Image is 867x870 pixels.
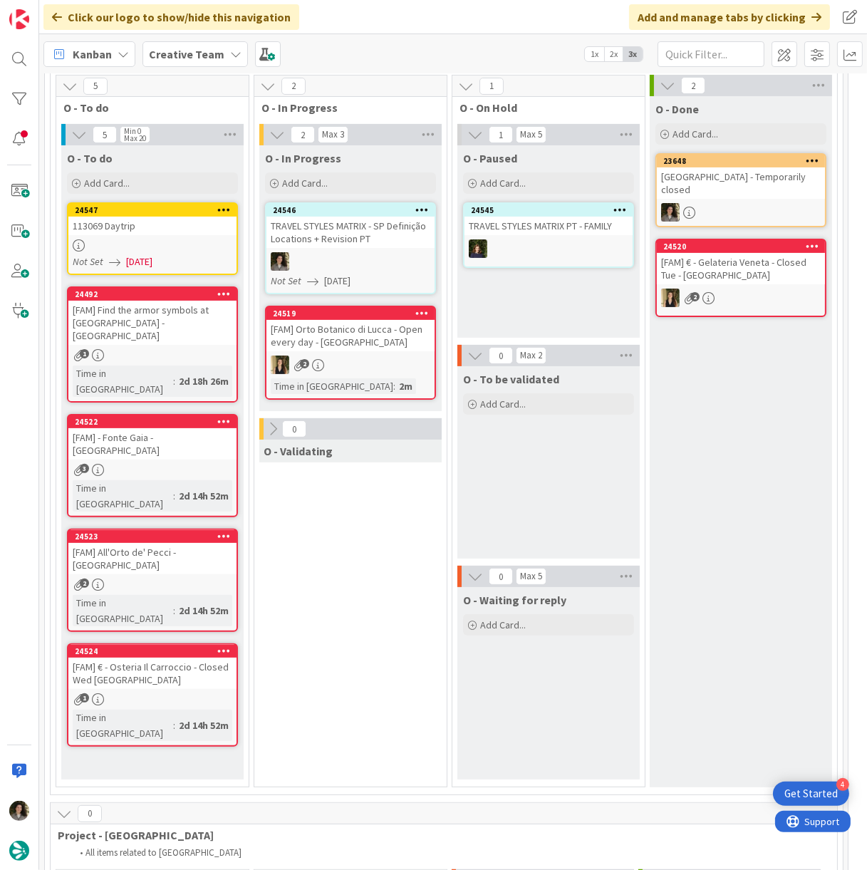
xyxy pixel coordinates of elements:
[266,217,435,248] div: TRAVEL STYLES MATRIX - SP Definição Locations + Revision PT
[480,177,526,190] span: Add Card...
[124,128,141,135] div: Min 0
[80,464,89,473] span: 3
[75,646,237,656] div: 24524
[663,242,825,252] div: 24520
[173,603,175,618] span: :
[175,718,232,733] div: 2d 14h 52m
[149,47,224,61] b: Creative Team
[663,156,825,166] div: 23648
[266,356,435,374] div: SP
[80,579,89,588] span: 2
[266,204,435,217] div: 24546
[463,151,517,165] span: O - Paused
[657,203,825,222] div: MS
[520,131,542,138] div: Max 5
[469,239,487,258] img: MC
[30,2,65,19] span: Support
[173,373,175,389] span: :
[271,356,289,374] img: SP
[520,573,542,580] div: Max 5
[266,204,435,248] div: 24546TRAVEL STYLES MATRIX - SP Definição Locations + Revision PT
[68,645,237,689] div: 24524[FAM] € - Osteria Il Carroccio - Closed Wed [GEOGRAPHIC_DATA]
[657,240,825,284] div: 24520[FAM] € - Gelateria Veneta - Closed Tue - [GEOGRAPHIC_DATA]
[464,217,633,235] div: TRAVEL STYLES MATRIX PT - FAMILY
[271,252,289,271] img: MS
[80,349,89,358] span: 1
[63,100,231,115] span: O - To do
[463,372,559,386] span: O - To be validated
[75,417,237,427] div: 24522
[464,204,633,217] div: 24545
[83,78,108,95] span: 5
[93,126,117,143] span: 5
[68,301,237,345] div: [FAM] Find the armor symbols at [GEOGRAPHIC_DATA] - [GEOGRAPHIC_DATA]
[43,4,299,30] div: Click our logo to show/hide this navigation
[657,253,825,284] div: [FAM] € - Gelateria Veneta - Closed Tue - [GEOGRAPHIC_DATA]
[266,307,435,351] div: 24519[FAM] Orto Botanico di Lucca - Open every day - [GEOGRAPHIC_DATA]
[520,352,542,359] div: Max 2
[661,289,680,307] img: SP
[261,100,429,115] span: O - In Progress
[126,254,152,269] span: [DATE]
[173,488,175,504] span: :
[68,645,237,658] div: 24524
[479,78,504,95] span: 1
[75,205,237,215] div: 24547
[393,378,395,394] span: :
[68,530,237,574] div: 24523[FAM] All'Orto de' Pecci - [GEOGRAPHIC_DATA]
[463,593,566,607] span: O - Waiting for reply
[395,378,416,394] div: 2m
[480,618,526,631] span: Add Card...
[271,378,393,394] div: Time in [GEOGRAPHIC_DATA]
[324,274,351,289] span: [DATE]
[273,309,435,319] div: 24519
[175,373,232,389] div: 2d 18h 26m
[175,488,232,504] div: 2d 14h 52m
[291,126,315,143] span: 2
[175,603,232,618] div: 2d 14h 52m
[68,288,237,345] div: 24492[FAM] Find the armor symbols at [GEOGRAPHIC_DATA] - [GEOGRAPHIC_DATA]
[173,718,175,733] span: :
[657,155,825,199] div: 23648[GEOGRAPHIC_DATA] - Temporarily closed
[72,847,791,859] li: All items related to [GEOGRAPHIC_DATA]
[68,217,237,235] div: 113069 Daytrip
[623,47,643,61] span: 3x
[658,41,764,67] input: Quick Filter...
[9,801,29,821] img: MS
[784,787,838,801] div: Get Started
[75,532,237,542] div: 24523
[322,131,344,138] div: Max 3
[489,568,513,585] span: 0
[58,828,819,842] span: Project - France
[629,4,830,30] div: Add and manage tabs by clicking
[464,204,633,235] div: 24545TRAVEL STYLES MATRIX PT - FAMILY
[73,480,173,512] div: Time in [GEOGRAPHIC_DATA]
[464,239,633,258] div: MC
[68,415,237,428] div: 24522
[78,805,102,822] span: 0
[73,710,173,741] div: Time in [GEOGRAPHIC_DATA]
[9,9,29,29] img: Visit kanbanzone.com
[68,428,237,460] div: [FAM] - Fonte Gaia - [GEOGRAPHIC_DATA]
[9,841,29,861] img: avatar
[84,177,130,190] span: Add Card...
[266,307,435,320] div: 24519
[266,252,435,271] div: MS
[73,366,173,397] div: Time in [GEOGRAPHIC_DATA]
[657,167,825,199] div: [GEOGRAPHIC_DATA] - Temporarily closed
[68,204,237,217] div: 24547
[489,126,513,143] span: 1
[657,155,825,167] div: 23648
[265,151,341,165] span: O - In Progress
[460,100,627,115] span: O - On Hold
[124,135,146,142] div: Max 20
[673,128,718,140] span: Add Card...
[68,204,237,235] div: 24547113069 Daytrip
[773,782,849,806] div: Open Get Started checklist, remaining modules: 4
[471,205,633,215] div: 24545
[67,151,113,165] span: O - To do
[68,658,237,689] div: [FAM] € - Osteria Il Carroccio - Closed Wed [GEOGRAPHIC_DATA]
[264,444,333,458] span: O - Validating
[80,693,89,703] span: 1
[68,415,237,460] div: 24522[FAM] - Fonte Gaia - [GEOGRAPHIC_DATA]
